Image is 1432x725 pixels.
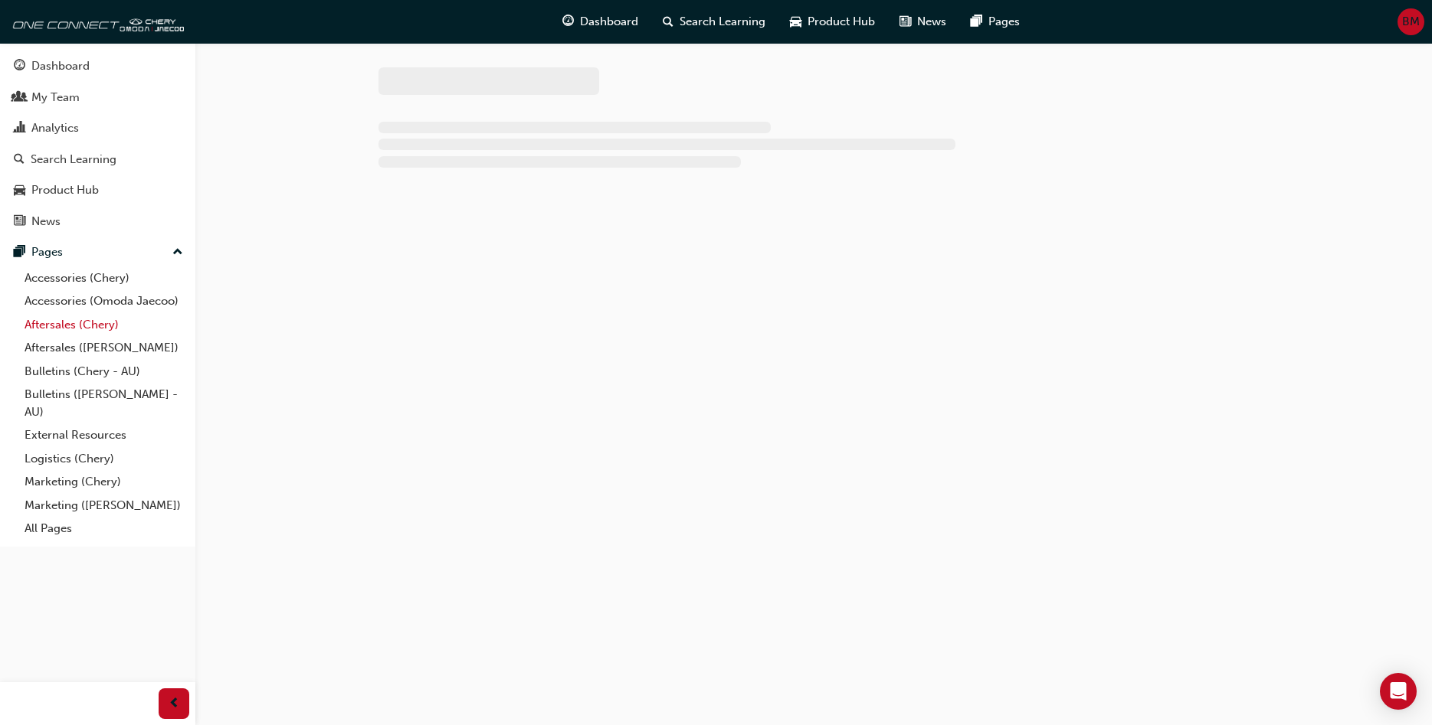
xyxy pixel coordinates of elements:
a: search-iconSearch Learning [650,6,778,38]
span: up-icon [172,243,183,263]
span: chart-icon [14,122,25,136]
a: Product Hub [6,176,189,204]
span: Dashboard [580,13,638,31]
span: news-icon [900,12,911,31]
a: Aftersales ([PERSON_NAME]) [18,336,189,360]
img: oneconnect [8,6,184,37]
span: search-icon [663,12,673,31]
div: Dashboard [31,57,90,75]
a: Analytics [6,114,189,142]
span: Search Learning [680,13,765,31]
a: Bulletins ([PERSON_NAME] - AU) [18,383,189,423]
a: My Team [6,83,189,112]
div: Analytics [31,119,79,137]
span: pages-icon [14,246,25,260]
span: BM [1402,13,1420,31]
a: Accessories (Omoda Jaecoo) [18,289,189,313]
button: DashboardMy TeamAnalyticsSearch LearningProduct HubNews [6,49,189,238]
span: guage-icon [14,60,25,73]
a: pages-iconPages [958,6,1032,38]
a: Search Learning [6,145,189,174]
span: guage-icon [562,12,574,31]
a: Bulletins (Chery - AU) [18,360,189,384]
span: news-icon [14,215,25,229]
span: News [917,13,946,31]
span: pages-icon [971,12,982,31]
a: guage-iconDashboard [550,6,650,38]
a: news-iconNews [887,6,958,38]
span: Product Hub [808,13,875,31]
div: Product Hub [31,181,99,199]
div: Search Learning [31,151,116,168]
span: prev-icon [169,694,180,714]
a: News [6,207,189,236]
span: car-icon [14,184,25,198]
a: Logistics (Chery) [18,447,189,471]
span: people-icon [14,91,25,105]
div: My Team [31,89,80,106]
button: Pages [6,238,189,266]
div: Open Intercom Messenger [1380,673,1417,710]
div: Pages [31,243,63,261]
a: Accessories (Chery) [18,266,189,290]
a: Aftersales (Chery) [18,313,189,337]
a: car-iconProduct Hub [778,6,887,38]
button: BM [1398,8,1424,35]
a: Dashboard [6,52,189,80]
span: search-icon [14,153,25,167]
a: External Resources [18,423,189,447]
a: Marketing (Chery) [18,470,189,494]
span: Pages [988,13,1020,31]
a: All Pages [18,517,189,540]
span: car-icon [790,12,801,31]
div: News [31,213,61,230]
a: Marketing ([PERSON_NAME]) [18,494,189,518]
